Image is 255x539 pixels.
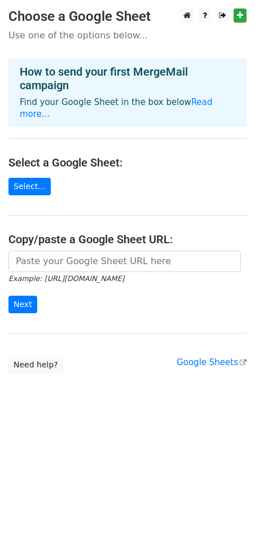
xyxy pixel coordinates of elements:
input: Next [8,296,37,313]
a: Select... [8,178,51,195]
a: Need help? [8,356,63,374]
input: Paste your Google Sheet URL here [8,251,241,272]
h4: Select a Google Sheet: [8,156,247,169]
a: Google Sheets [177,357,247,367]
h4: Copy/paste a Google Sheet URL: [8,233,247,246]
p: Use one of the options below... [8,29,247,41]
h4: How to send your first MergeMail campaign [20,65,235,92]
p: Find your Google Sheet in the box below [20,97,235,120]
a: Read more... [20,97,213,119]
small: Example: [URL][DOMAIN_NAME] [8,274,124,283]
h3: Choose a Google Sheet [8,8,247,25]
